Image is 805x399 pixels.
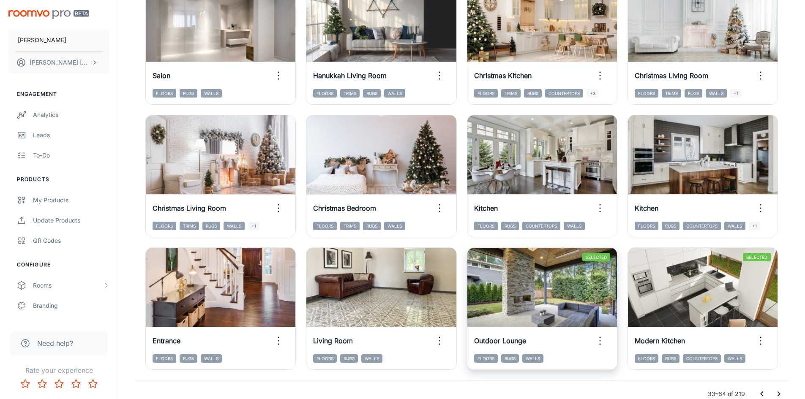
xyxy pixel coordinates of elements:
[384,222,405,230] span: Walls
[635,222,658,230] span: Floors
[33,301,109,310] div: Branding
[564,222,585,230] span: Walls
[30,58,89,67] p: [PERSON_NAME] [PERSON_NAME]
[474,336,526,346] h6: Outdoor Lounge
[340,354,358,363] span: Rugs
[313,203,376,213] h6: Christmas Bedroom
[635,71,708,81] h6: Christmas Living Room
[635,354,658,363] span: Floors
[7,365,111,375] p: Rate your experience
[662,354,679,363] span: Rugs
[153,71,170,81] h6: Salon
[582,253,610,261] span: Selected
[501,354,519,363] span: Rugs
[180,354,197,363] span: Rugs
[706,89,727,98] span: Walls
[730,89,742,98] span: +1
[8,29,109,51] button: [PERSON_NAME]
[662,222,679,230] span: Rugs
[635,89,658,98] span: Floors
[474,71,532,81] h6: Christmas Kitchen
[18,35,66,45] p: [PERSON_NAME]
[33,321,109,331] div: Texts
[202,222,220,230] span: Rugs
[180,222,199,230] span: Trims
[501,222,519,230] span: Rugs
[17,375,34,392] button: Rate 1 star
[248,222,259,230] span: +1
[662,89,681,98] span: Trims
[33,130,109,140] div: Leads
[153,354,176,363] span: Floors
[33,236,109,245] div: QR Codes
[749,222,760,230] span: +1
[361,354,382,363] span: Walls
[34,375,51,392] button: Rate 2 star
[724,354,745,363] span: Walls
[743,253,771,261] span: Selected
[474,89,498,98] span: Floors
[524,89,542,98] span: Rugs
[33,216,109,225] div: Update Products
[724,222,745,230] span: Walls
[363,89,381,98] span: Rugs
[363,222,381,230] span: Rugs
[68,375,85,392] button: Rate 4 star
[685,89,702,98] span: Rugs
[522,354,543,363] span: Walls
[33,281,103,290] div: Rooms
[85,375,101,392] button: Rate 5 star
[313,354,337,363] span: Floors
[474,203,498,213] h6: Kitchen
[313,336,353,346] h6: Living Room
[522,222,560,230] span: Countertops
[37,338,73,348] span: Need help?
[313,89,337,98] span: Floors
[153,222,176,230] span: Floors
[501,89,521,98] span: Trims
[683,354,721,363] span: Countertops
[313,71,387,81] h6: Hanukkah Living Room
[683,222,721,230] span: Countertops
[474,222,498,230] span: Floors
[33,110,109,119] div: Analytics
[708,389,745,399] p: 33–64 of 219
[33,195,109,205] div: My Products
[153,336,180,346] h6: Entrance
[51,375,68,392] button: Rate 3 star
[635,203,658,213] h6: Kitchen
[33,151,109,160] div: To-do
[340,89,360,98] span: Trims
[224,222,245,230] span: Walls
[635,336,685,346] h6: Modern Kitchen
[545,89,583,98] span: Countertops
[8,52,109,73] button: [PERSON_NAME] [PERSON_NAME]
[180,89,197,98] span: Rugs
[201,89,222,98] span: Walls
[474,354,498,363] span: Floors
[201,354,222,363] span: Walls
[384,89,405,98] span: Walls
[8,10,89,19] img: Roomvo PRO Beta
[313,222,337,230] span: Floors
[340,222,360,230] span: Trims
[153,203,226,213] h6: Christmas Living Room
[153,89,176,98] span: Floors
[587,89,599,98] span: +3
